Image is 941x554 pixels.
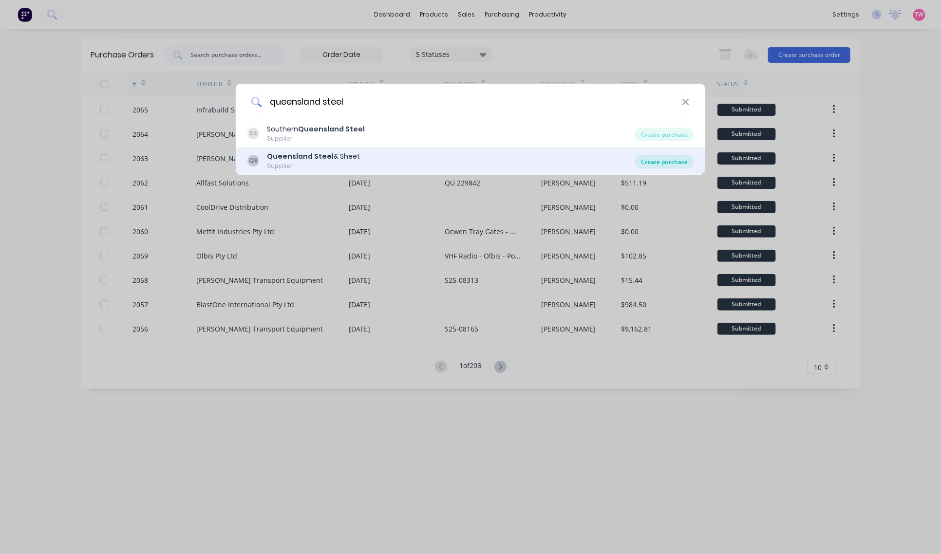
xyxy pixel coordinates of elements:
[267,162,360,170] div: Supplier
[267,134,365,143] div: Supplier
[635,128,694,141] div: Create purchase
[247,155,259,166] div: QS
[267,151,360,162] div: & Sheet
[298,124,365,134] b: Queensland Steel
[267,124,365,134] div: Southern
[247,128,259,139] div: SS
[267,151,334,161] b: Queensland Steel
[262,84,682,120] input: Enter a supplier name to create a new order...
[635,155,694,168] div: Create purchase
